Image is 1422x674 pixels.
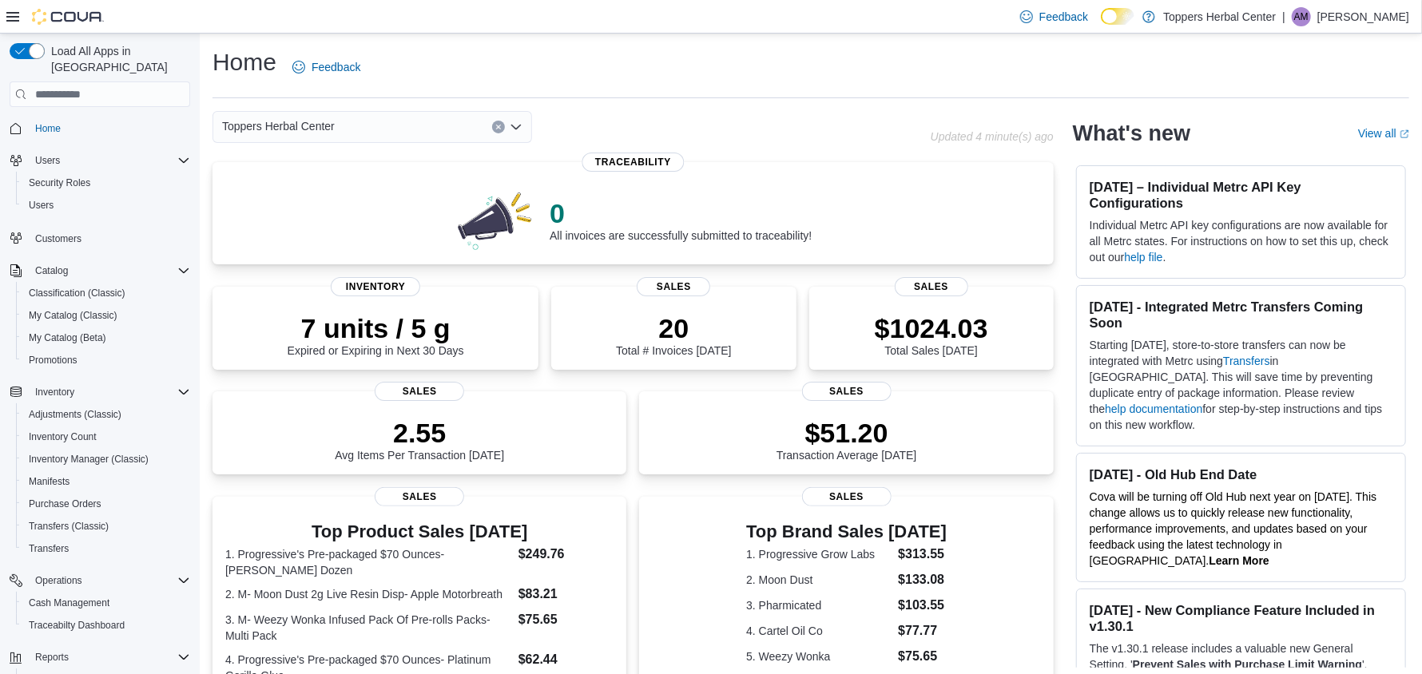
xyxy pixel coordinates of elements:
[802,487,892,506] span: Sales
[29,619,125,632] span: Traceabilty Dashboard
[35,574,82,587] span: Operations
[29,151,190,170] span: Users
[898,570,947,589] dd: $133.08
[22,427,103,446] a: Inventory Count
[29,309,117,322] span: My Catalog (Classic)
[1163,7,1276,26] p: Toppers Herbal Center
[22,593,190,613] span: Cash Management
[29,648,75,667] button: Reports
[802,382,892,401] span: Sales
[1090,466,1392,482] h3: [DATE] - Old Hub End Date
[29,648,190,667] span: Reports
[35,386,74,398] span: Inventory
[29,287,125,299] span: Classification (Classic)
[746,648,892,664] dt: 5. Weezy Wonka
[638,277,711,296] span: Sales
[29,571,89,590] button: Operations
[1294,7,1309,26] span: AM
[29,261,74,280] button: Catalog
[29,453,149,466] span: Inventory Manager (Classic)
[22,306,124,325] a: My Catalog (Classic)
[746,623,892,639] dt: 4. Cartel Oil Co
[746,572,892,588] dt: 2. Moon Dust
[22,283,132,303] a: Classification (Classic)
[22,405,190,424] span: Adjustments (Classic)
[22,616,131,635] a: Traceabilty Dashboard
[29,119,67,138] a: Home
[16,282,197,304] button: Classification (Classic)
[29,475,70,488] span: Manifests
[550,197,812,242] div: All invoices are successfully submitted to traceability!
[518,610,614,629] dd: $75.65
[35,651,69,664] span: Reports
[22,472,76,491] a: Manifests
[746,522,947,541] h3: Top Brand Sales [DATE]
[454,188,537,252] img: 0
[331,277,420,296] span: Inventory
[225,612,512,644] dt: 3. M- Weezy Wonka Infused Pack Of Pre-rolls Packs- Multi Pack
[875,312,988,357] div: Total Sales [DATE]
[3,646,197,668] button: Reports
[931,130,1054,143] p: Updated 4 minute(s) ago
[22,616,190,635] span: Traceabilty Dashboard
[1358,127,1409,140] a: View allExternal link
[22,173,97,192] a: Security Roles
[22,427,190,446] span: Inventory Count
[16,537,197,560] button: Transfers
[518,650,614,669] dd: $62.44
[510,121,522,133] button: Open list of options
[286,51,367,83] a: Feedback
[22,306,190,325] span: My Catalog (Classic)
[29,151,66,170] button: Users
[746,546,892,562] dt: 1. Progressive Grow Labs
[213,46,276,78] h1: Home
[875,312,988,344] p: $1024.03
[22,450,155,469] a: Inventory Manager (Classic)
[3,569,197,592] button: Operations
[22,173,190,192] span: Security Roles
[16,470,197,493] button: Manifests
[29,571,190,590] span: Operations
[225,522,614,541] h3: Top Product Sales [DATE]
[22,351,190,370] span: Promotions
[29,498,101,510] span: Purchase Orders
[35,232,81,245] span: Customers
[3,149,197,172] button: Users
[22,517,115,536] a: Transfers (Classic)
[16,515,197,537] button: Transfers (Classic)
[29,118,190,138] span: Home
[1105,402,1202,415] a: help documentation
[22,328,113,347] a: My Catalog (Beta)
[895,277,968,296] span: Sales
[29,408,121,421] span: Adjustments (Classic)
[1400,129,1409,139] svg: External link
[1223,355,1270,367] a: Transfers
[29,354,77,367] span: Promotions
[22,494,190,513] span: Purchase Orders
[777,417,917,462] div: Transaction Average [DATE]
[29,542,69,555] span: Transfers
[312,59,360,75] span: Feedback
[1133,658,1362,671] strong: Prevent Sales with Purchase Limit Warning
[3,260,197,282] button: Catalog
[29,331,106,344] span: My Catalog (Beta)
[16,304,197,327] button: My Catalog (Classic)
[35,122,61,135] span: Home
[22,328,190,347] span: My Catalog (Beta)
[45,43,190,75] span: Load All Apps in [GEOGRAPHIC_DATA]
[29,520,109,533] span: Transfers (Classic)
[288,312,464,357] div: Expired or Expiring in Next 30 Days
[16,493,197,515] button: Purchase Orders
[22,539,75,558] a: Transfers
[22,351,84,370] a: Promotions
[29,383,81,402] button: Inventory
[16,614,197,636] button: Traceabilty Dashboard
[22,405,128,424] a: Adjustments (Classic)
[1090,179,1392,211] h3: [DATE] – Individual Metrc API Key Configurations
[898,545,947,564] dd: $313.55
[1090,602,1392,634] h3: [DATE] - New Compliance Feature Included in v1.30.1
[22,196,60,215] a: Users
[222,117,335,136] span: Toppers Herbal Center
[3,226,197,249] button: Customers
[29,229,88,248] a: Customers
